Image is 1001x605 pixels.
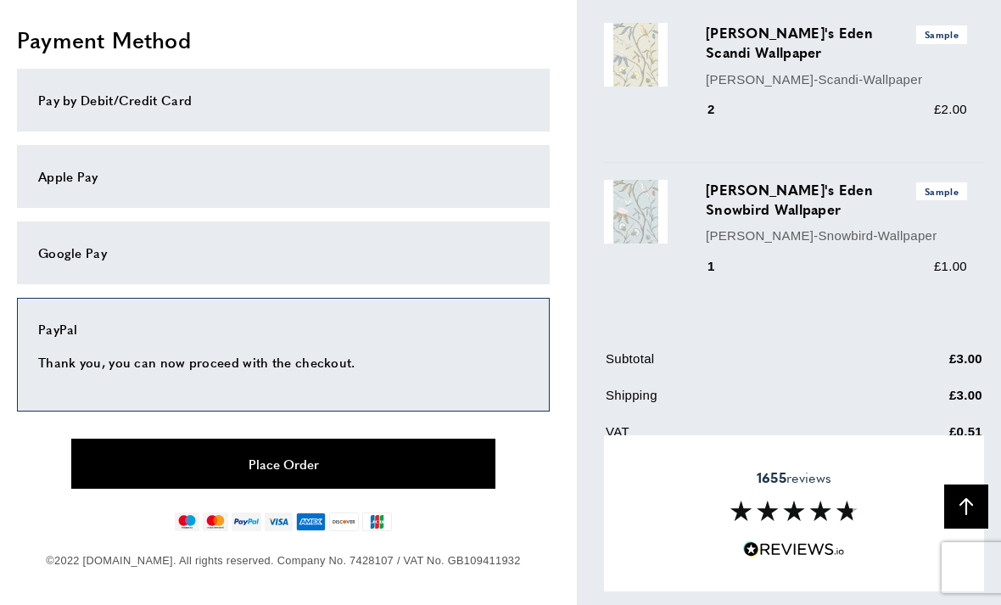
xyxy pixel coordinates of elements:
img: Adam's Eden Snowbird Wallpaper [604,180,668,244]
td: Shipping [606,385,864,418]
img: paypal [232,513,261,531]
td: VAT [606,422,864,455]
p: Thank you, you can now proceed with the checkout. [38,352,528,373]
div: PayPal [38,319,528,339]
td: Subtotal [606,349,864,382]
span: £1.00 [934,259,967,273]
h3: [PERSON_NAME]'s Eden Snowbird Wallpaper [706,180,967,219]
span: Sample [916,182,967,200]
img: Reviews.io 5 stars [743,541,845,557]
p: [PERSON_NAME]-Snowbird-Wallpaper [706,227,967,247]
td: £0.51 [865,422,982,455]
div: Pay by Debit/Credit Card [38,90,528,110]
strong: 1655 [757,468,786,487]
div: 1 [706,256,739,277]
span: £2.00 [934,102,967,116]
td: £3.00 [865,385,982,418]
div: Apple Pay [38,166,528,187]
img: Adam's Eden Scandi Wallpaper [604,24,668,87]
span: reviews [757,469,831,486]
h3: [PERSON_NAME]'s Eden Scandi Wallpaper [706,24,967,63]
img: discover [329,513,359,531]
img: maestro [175,513,199,531]
div: Google Pay [38,243,528,263]
img: visa [265,513,293,531]
img: jcb [362,513,392,531]
h2: Payment Method [17,25,550,55]
img: american-express [296,513,326,531]
img: mastercard [203,513,227,531]
img: Reviews section [730,501,858,521]
td: £3.00 [865,349,982,382]
button: Place Order [71,439,495,489]
span: ©2022 [DOMAIN_NAME]. All rights reserved. Company No. 7428107 / VAT No. GB109411932 [46,554,520,567]
span: Sample [916,26,967,44]
p: [PERSON_NAME]-Scandi-Wallpaper [706,70,967,90]
div: 2 [706,99,739,120]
